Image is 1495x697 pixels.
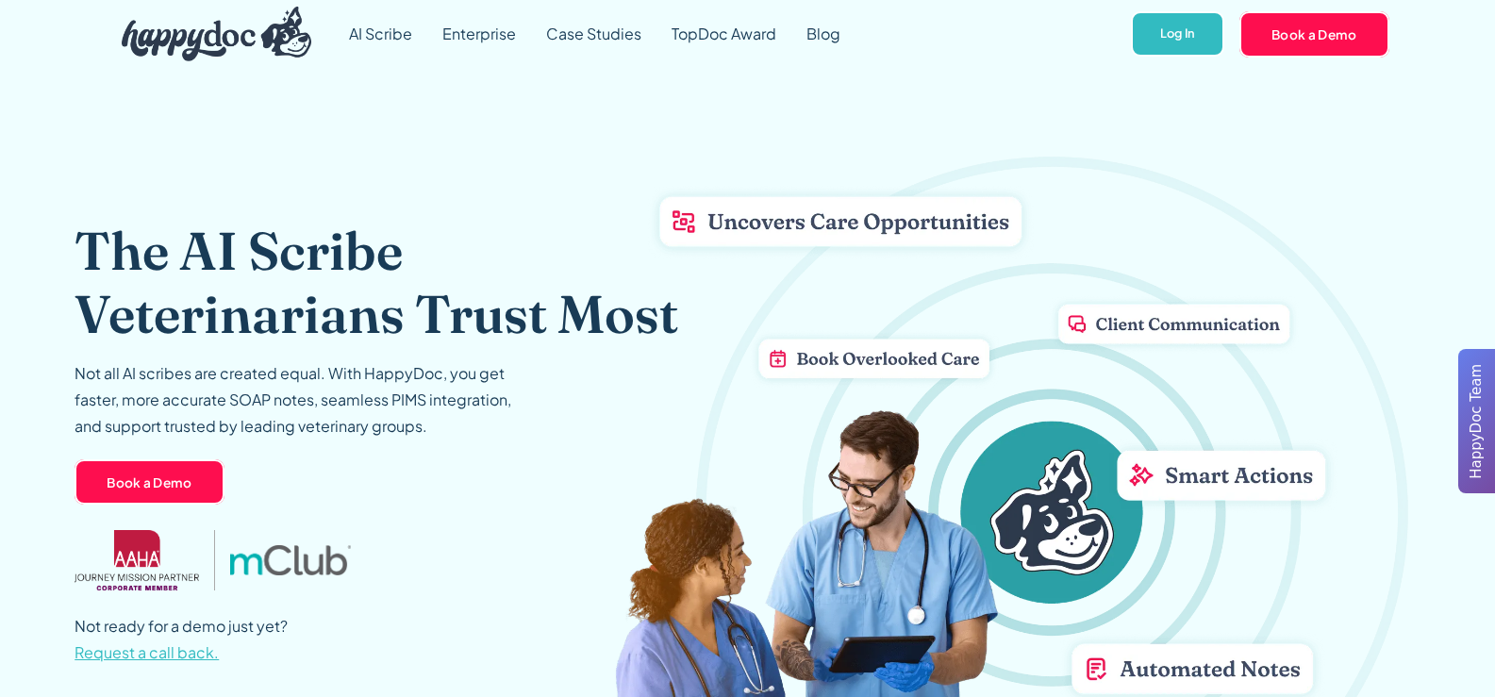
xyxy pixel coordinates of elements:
[75,459,224,505] a: Book a Demo
[75,613,288,666] p: Not ready for a demo just yet?
[1131,11,1224,58] a: Log In
[75,642,219,662] span: Request a call back.
[75,360,527,440] p: Not all AI scribes are created equal. With HappyDoc, you get faster, more accurate SOAP notes, se...
[107,2,312,66] a: home
[75,219,680,345] h1: The AI Scribe Veterinarians Trust Most
[75,530,199,590] img: AAHA Advantage logo
[230,545,351,575] img: mclub logo
[122,7,312,61] img: HappyDoc Logo: A happy dog with his ear up, listening.
[1239,11,1389,57] a: Book a Demo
